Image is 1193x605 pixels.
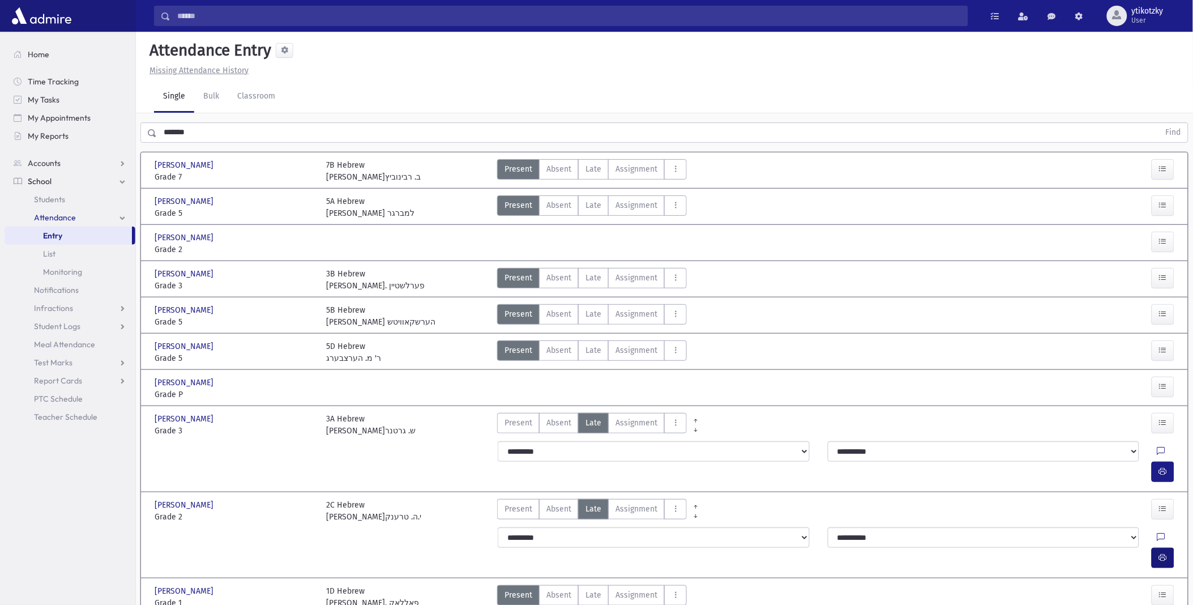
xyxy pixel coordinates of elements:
span: Grade 5 [155,316,315,328]
a: Home [5,45,135,63]
span: Grade 7 [155,171,315,183]
span: Absent [546,272,571,284]
a: Attendance [5,208,135,227]
span: [PERSON_NAME] [155,585,216,597]
span: Present [504,308,532,320]
a: Infractions [5,299,135,317]
div: AttTypes [497,340,687,364]
span: Late [585,503,601,515]
span: Accounts [28,158,61,168]
div: 7B Hebrew [PERSON_NAME]ב. רבינוביץ [327,159,421,183]
div: 3B Hebrew [PERSON_NAME]. פערלשטיין [327,268,425,292]
img: AdmirePro [9,5,74,27]
span: Assignment [615,417,657,429]
a: Single [154,81,194,113]
span: Absent [546,503,571,515]
div: AttTypes [497,413,687,437]
a: Teacher Schedule [5,408,135,426]
span: Absent [546,163,571,175]
a: My Tasks [5,91,135,109]
span: Infractions [34,303,73,313]
span: Present [504,589,532,601]
span: Entry [43,231,62,241]
span: Assignment [615,199,657,211]
span: Present [504,344,532,356]
div: AttTypes [497,499,687,523]
span: [PERSON_NAME] [155,232,216,244]
input: Search [170,6,968,26]
span: Teacher Schedule [34,412,97,422]
button: Find [1159,123,1188,142]
div: 5A Hebrew [PERSON_NAME] למברגר [327,195,415,219]
span: PTC Schedule [34,394,83,404]
a: Monitoring [5,263,135,281]
span: [PERSON_NAME] [155,268,216,280]
span: Attendance [34,212,76,223]
h5: Attendance Entry [145,41,271,60]
span: Assignment [615,163,657,175]
a: Bulk [194,81,228,113]
span: Absent [546,589,571,601]
span: Monitoring [43,267,82,277]
span: Present [504,163,532,175]
span: Assignment [615,308,657,320]
a: Students [5,190,135,208]
a: Missing Attendance History [145,66,249,75]
u: Missing Attendance History [149,66,249,75]
span: User [1132,16,1164,25]
span: Grade 2 [155,244,315,255]
span: Test Marks [34,357,72,368]
span: Late [585,199,601,211]
span: Absent [546,199,571,211]
span: Student Logs [34,321,80,331]
a: Test Marks [5,353,135,372]
span: Absent [546,417,571,429]
span: Absent [546,308,571,320]
span: Present [504,272,532,284]
span: Meal Attendance [34,339,95,350]
span: Grade 2 [155,511,315,523]
a: Time Tracking [5,73,135,91]
span: [PERSON_NAME] [155,304,216,316]
span: [PERSON_NAME] [155,499,216,511]
div: 2C Hebrew [PERSON_NAME]י.ה. טרענק [327,499,422,523]
a: Report Cards [5,372,135,390]
span: Late [585,589,601,601]
a: Entry [5,227,132,245]
span: Late [585,163,601,175]
span: Time Tracking [28,76,79,87]
span: Report Cards [34,376,82,386]
span: Grade 5 [155,352,315,364]
div: AttTypes [497,268,687,292]
span: [PERSON_NAME] [155,195,216,207]
div: 3A Hebrew [PERSON_NAME]ש. גרטנר [327,413,416,437]
a: My Reports [5,127,135,145]
span: My Reports [28,131,69,141]
a: List [5,245,135,263]
span: My Appointments [28,113,91,123]
div: 5B Hebrew [PERSON_NAME] הערשקאוויטש [327,304,436,328]
span: Late [585,308,601,320]
span: Grade P [155,389,315,401]
a: My Appointments [5,109,135,127]
span: ytikotzky [1132,7,1164,16]
span: School [28,176,52,186]
span: [PERSON_NAME] [155,340,216,352]
a: Notifications [5,281,135,299]
a: Meal Attendance [5,335,135,353]
span: Late [585,272,601,284]
span: Assignment [615,503,657,515]
a: Accounts [5,154,135,172]
span: Grade 3 [155,425,315,437]
span: Late [585,417,601,429]
span: Late [585,344,601,356]
span: My Tasks [28,95,59,105]
span: Notifications [34,285,79,295]
div: AttTypes [497,195,687,219]
div: AttTypes [497,304,687,328]
span: [PERSON_NAME] [155,413,216,425]
span: Present [504,199,532,211]
span: List [43,249,55,259]
span: [PERSON_NAME] [155,159,216,171]
div: AttTypes [497,159,687,183]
